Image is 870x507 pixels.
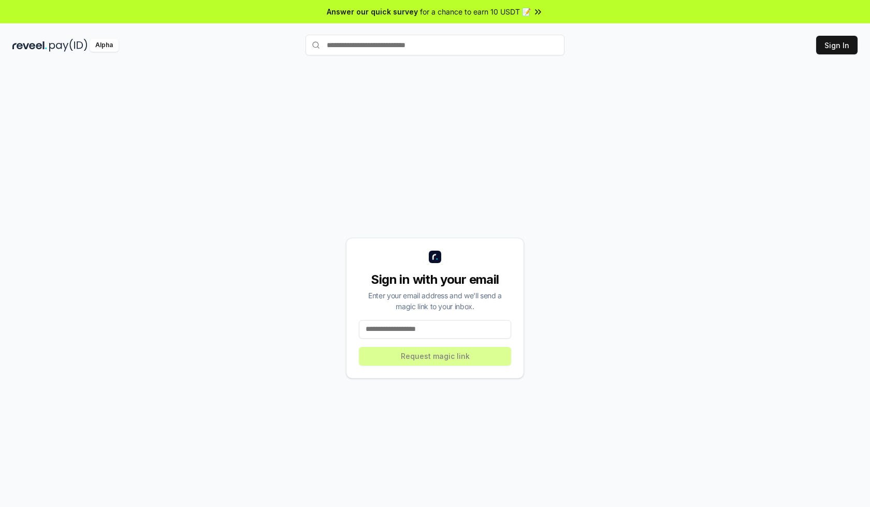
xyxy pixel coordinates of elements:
[420,6,531,17] span: for a chance to earn 10 USDT 📝
[12,39,47,52] img: reveel_dark
[816,36,858,54] button: Sign In
[90,39,119,52] div: Alpha
[359,271,511,288] div: Sign in with your email
[429,251,441,263] img: logo_small
[359,290,511,312] div: Enter your email address and we’ll send a magic link to your inbox.
[49,39,88,52] img: pay_id
[327,6,418,17] span: Answer our quick survey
